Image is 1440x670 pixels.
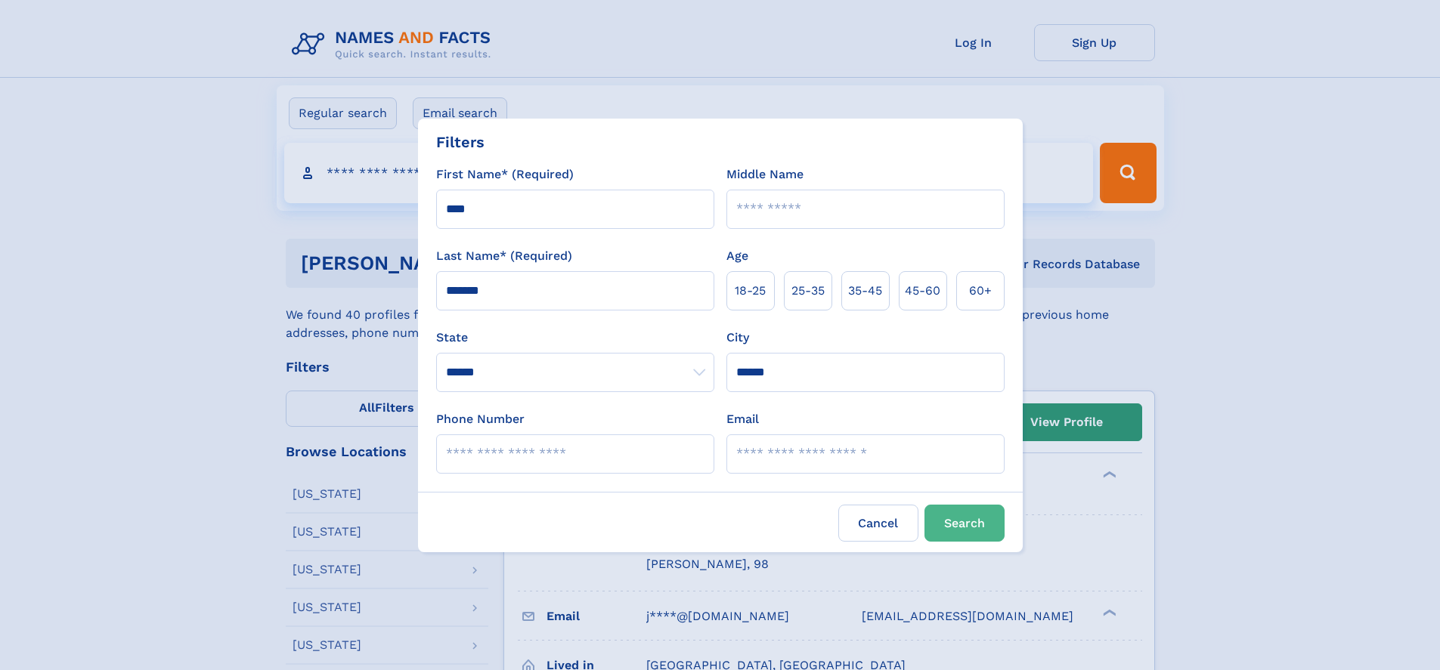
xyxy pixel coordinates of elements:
span: 18‑25 [735,282,766,300]
label: Email [726,410,759,428]
span: 35‑45 [848,282,882,300]
label: Phone Number [436,410,525,428]
span: 45‑60 [905,282,940,300]
span: 60+ [969,282,992,300]
label: Middle Name [726,165,804,184]
span: 25‑35 [791,282,825,300]
label: First Name* (Required) [436,165,574,184]
label: State [436,329,714,347]
label: Cancel [838,505,918,542]
div: Filters [436,131,485,153]
button: Search [924,505,1005,542]
label: Age [726,247,748,265]
label: Last Name* (Required) [436,247,572,265]
label: City [726,329,749,347]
